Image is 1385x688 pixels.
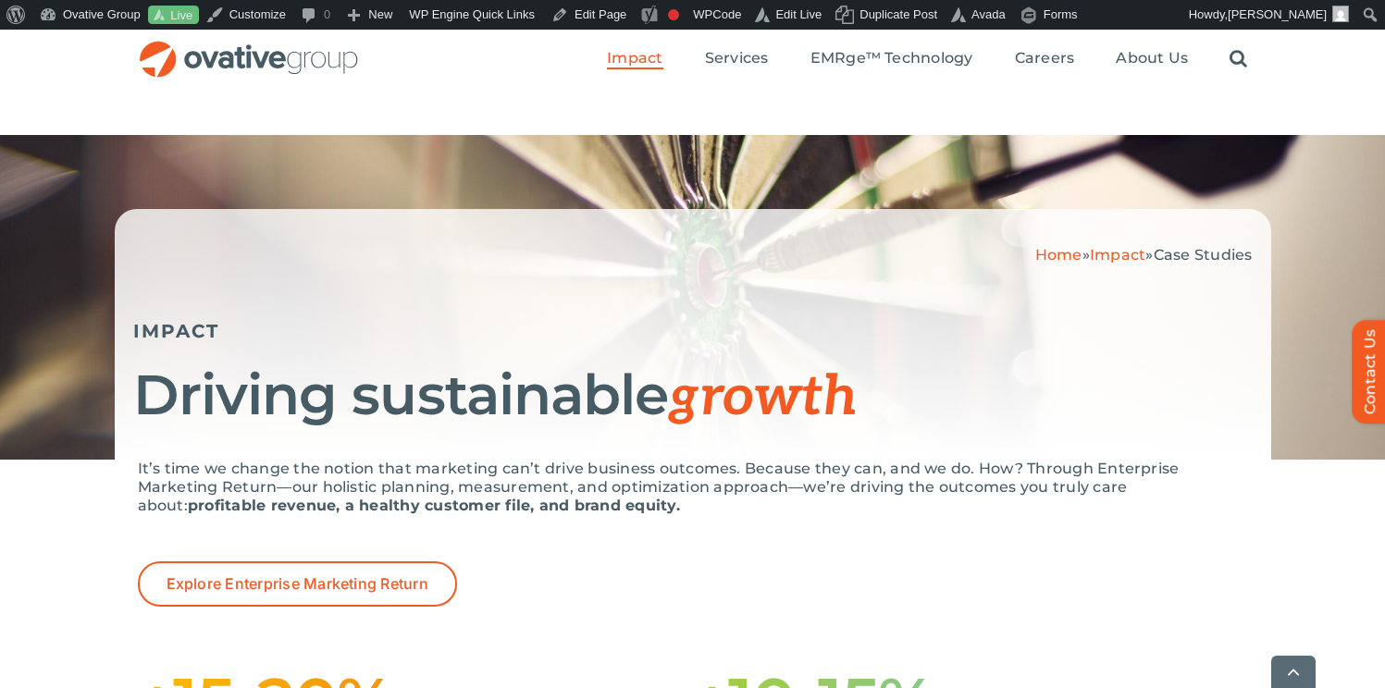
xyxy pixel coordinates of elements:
[607,49,662,68] span: Impact
[705,49,769,69] a: Services
[1015,49,1075,69] a: Careers
[1230,49,1247,69] a: Search
[668,364,857,431] span: growth
[705,49,769,68] span: Services
[1090,246,1145,264] a: Impact
[1035,246,1082,264] a: Home
[1116,49,1188,69] a: About Us
[1015,49,1075,68] span: Careers
[188,497,680,514] strong: profitable revenue, a healthy customer file, and brand equity.
[133,365,1253,427] h1: Driving sustainable
[148,6,199,25] a: Live
[668,9,679,20] div: Focus keyphrase not set
[607,49,662,69] a: Impact
[1035,246,1253,264] span: » »
[1154,246,1253,264] span: Case Studies
[138,460,1248,515] p: It’s time we change the notion that marketing can’t drive business outcomes. Because they can, an...
[1228,7,1327,21] span: [PERSON_NAME]
[138,561,457,607] a: Explore Enterprise Marketing Return
[133,320,1253,342] h5: IMPACT
[1116,49,1188,68] span: About Us
[138,39,360,56] a: OG_Full_horizontal_RGB
[607,30,1247,89] nav: Menu
[167,575,428,593] span: Explore Enterprise Marketing Return
[810,49,973,69] a: EMRge™ Technology
[810,49,973,68] span: EMRge™ Technology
